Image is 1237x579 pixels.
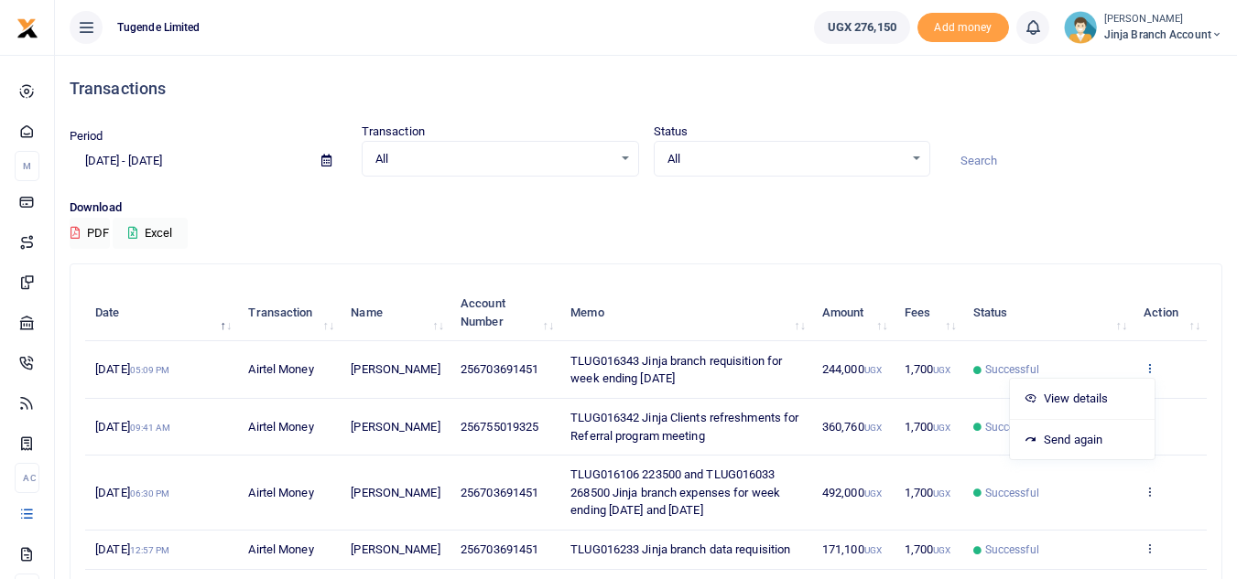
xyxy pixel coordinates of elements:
img: profile-user [1064,11,1097,44]
span: 492,000 [822,486,882,499]
span: TLUG016342 Jinja Clients refreshments for Referral program meeting [570,411,798,443]
th: Account Number: activate to sort column ascending [450,284,560,341]
a: profile-user [PERSON_NAME] Jinja branch account [1064,11,1222,44]
span: Successful [985,361,1039,378]
span: [DATE] [95,542,169,556]
span: 1,700 [905,486,951,499]
small: 12:57 PM [130,545,170,555]
span: Successful [985,485,1039,501]
span: [DATE] [95,486,169,499]
button: PDF [70,218,110,249]
li: Wallet ballance [807,11,917,44]
span: UGX 276,150 [828,18,896,37]
input: select period [70,145,307,177]
span: 1,700 [905,362,951,376]
small: 09:41 AM [130,423,171,433]
span: 256703691451 [461,362,538,376]
span: Successful [985,541,1039,558]
span: [DATE] [95,362,169,376]
span: Jinja branch account [1104,27,1222,43]
li: M [15,151,39,181]
span: Successful [985,419,1039,435]
small: UGX [933,545,950,555]
a: UGX 276,150 [814,11,910,44]
span: [PERSON_NAME] [351,362,439,376]
span: TLUG016343 Jinja branch requisition for week ending [DATE] [570,354,782,386]
small: 05:09 PM [130,365,170,375]
span: 1,700 [905,542,951,556]
th: Action: activate to sort column ascending [1134,284,1207,341]
small: UGX [933,365,950,375]
span: Airtel Money [248,486,313,499]
a: Add money [917,19,1009,33]
input: Search [945,145,1222,177]
th: Memo: activate to sort column ascending [560,284,812,341]
img: logo-small [16,17,38,39]
span: Airtel Money [248,420,313,434]
th: Amount: activate to sort column ascending [812,284,895,341]
span: Airtel Money [248,542,313,556]
small: UGX [933,423,950,433]
span: [DATE] [95,420,170,434]
small: UGX [864,488,882,499]
small: UGX [864,423,882,433]
span: Tugende Limited [110,19,208,36]
th: Status: activate to sort column ascending [962,284,1134,341]
span: 256755019325 [461,420,538,434]
span: Airtel Money [248,362,313,376]
small: UGX [933,488,950,499]
span: 171,100 [822,542,882,556]
th: Transaction: activate to sort column ascending [238,284,341,341]
span: [PERSON_NAME] [351,420,439,434]
span: [PERSON_NAME] [351,486,439,499]
small: [PERSON_NAME] [1104,12,1222,27]
li: Ac [15,463,39,493]
li: Toup your wallet [917,13,1009,43]
span: [PERSON_NAME] [351,542,439,556]
a: View details [1010,386,1155,412]
span: Add money [917,13,1009,43]
th: Date: activate to sort column descending [85,284,238,341]
span: TLUG016233 Jinja branch data requisition [570,542,790,556]
p: Download [70,198,1222,218]
span: 1,700 [905,420,951,434]
span: 244,000 [822,362,882,376]
label: Status [654,123,689,141]
span: 256703691451 [461,542,538,556]
th: Name: activate to sort column ascending [341,284,450,341]
span: TLUG016106 223500 and TLUG016033 268500 Jinja branch expenses for week ending [DATE] and [DATE] [570,467,780,517]
a: Send again [1010,427,1155,453]
label: Transaction [362,123,425,141]
small: 06:30 PM [130,488,170,499]
button: Excel [113,218,188,249]
th: Fees: activate to sort column ascending [895,284,963,341]
small: UGX [864,545,882,555]
span: All [667,150,905,168]
a: logo-small logo-large logo-large [16,20,38,34]
small: UGX [864,365,882,375]
h4: Transactions [70,79,1222,99]
span: 256703691451 [461,486,538,499]
span: 360,760 [822,420,882,434]
span: All [375,150,613,168]
label: Period [70,127,103,145]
